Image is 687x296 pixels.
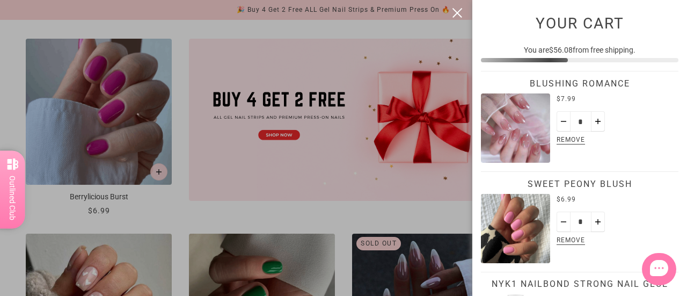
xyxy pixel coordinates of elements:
button: Minus [557,111,571,132]
a: NYK1 Nailbond Strong Nail Glue [492,279,668,289]
img: Blushing Romance - Press On Nails [481,93,550,163]
a: Blushing Romance [481,93,550,163]
span: Remove [554,134,587,147]
button: Minus [557,212,571,232]
a: Sweet Peony Blush [481,194,550,263]
button: Plus [591,111,605,132]
span: $7.99 [557,95,576,103]
button: close [451,6,464,19]
div: You are from free shipping. [481,45,678,60]
span: $56.08 [549,46,573,54]
h2: Your Cart [481,14,678,32]
span: Remove [554,235,587,247]
img: Sweet Peony Blush-Press on Manicure-Outlined [481,194,550,263]
button: Plus [591,212,605,232]
span: $6.99 [557,196,576,203]
a: Blushing Romance [530,78,630,89]
a: Sweet Peony Blush [528,179,632,189]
